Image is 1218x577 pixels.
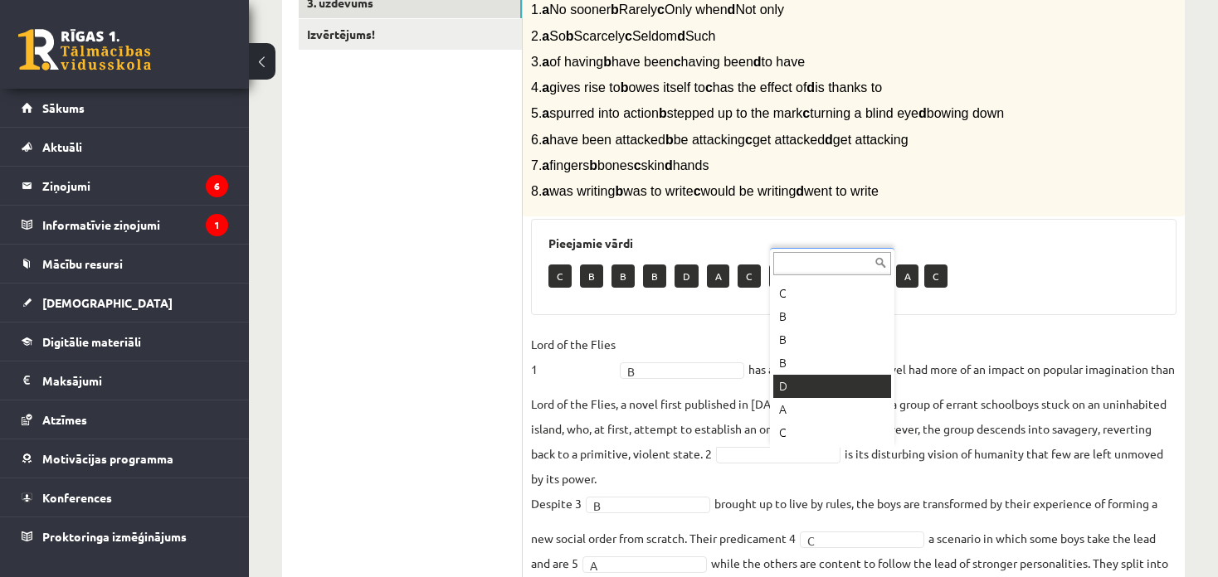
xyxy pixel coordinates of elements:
div: A [773,398,891,421]
div: D [773,375,891,398]
div: B [773,305,891,328]
div: C [773,421,891,444]
div: B [773,328,891,352]
div: B [773,352,891,375]
div: C [773,282,891,305]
